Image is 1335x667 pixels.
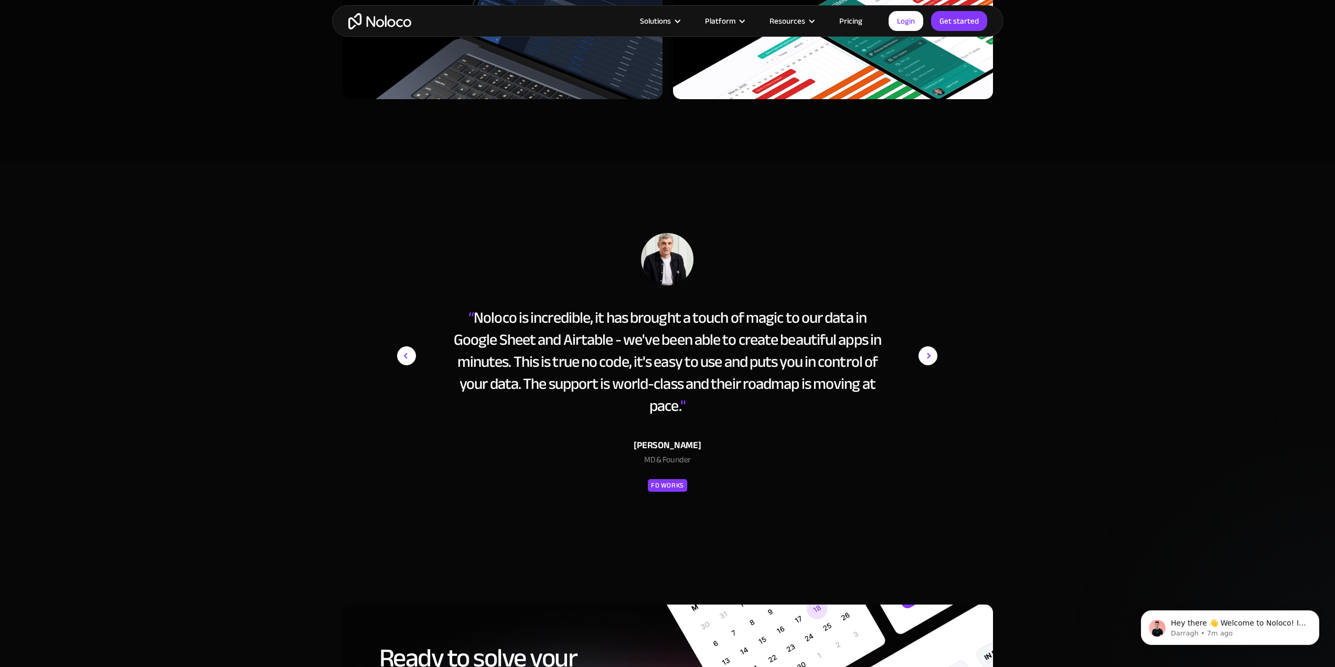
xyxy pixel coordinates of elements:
[1125,588,1335,662] iframe: Intercom notifications message
[453,438,882,453] div: [PERSON_NAME]
[398,233,938,493] div: 5 of 15
[705,14,735,28] div: Platform
[692,14,756,28] div: Platform
[397,233,439,515] div: previous slide
[826,14,875,28] a: Pricing
[468,303,474,332] span: “
[348,13,411,29] a: home
[895,233,937,515] div: next slide
[640,14,671,28] div: Solutions
[453,453,882,471] div: MD & Founder
[889,11,923,31] a: Login
[453,306,882,417] div: Noloco is incredible, it has brought a touch of magic to our data in Google Sheet and Airtable - ...
[770,14,805,28] div: Resources
[627,14,692,28] div: Solutions
[931,11,987,31] a: Get started
[397,233,937,515] div: carousel
[680,391,686,420] span: "
[756,14,826,28] div: Resources
[651,479,683,492] div: FD Works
